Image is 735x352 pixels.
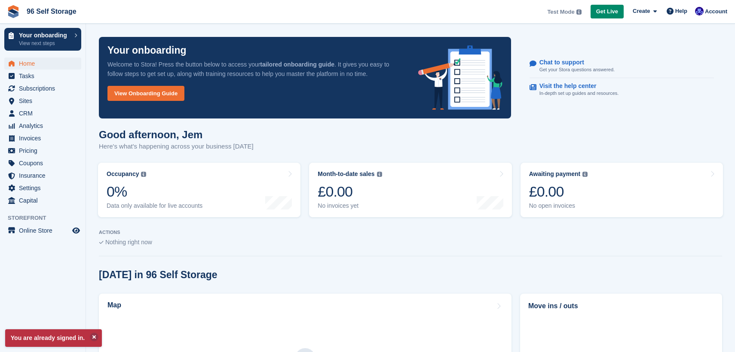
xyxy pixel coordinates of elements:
h2: [DATE] in 96 Self Storage [99,269,217,281]
span: Tasks [19,70,70,82]
span: Analytics [19,120,70,132]
div: Awaiting payment [529,170,581,178]
span: Online Store [19,225,70,237]
a: Your onboarding View next steps [4,28,81,51]
img: stora-icon-8386f47178a22dfd0bd8f6a31ec36ba5ce8667c1dd55bd0f319d3a0aa187defe.svg [7,5,20,18]
a: Get Live [591,5,624,19]
a: menu [4,157,81,169]
a: menu [4,225,81,237]
img: icon-info-grey-7440780725fd019a000dd9b08b2336e03edf1995a4989e88bcd33f0948082b44.svg [141,172,146,177]
span: Account [705,7,727,16]
img: Jem Plester [695,7,704,15]
span: Invoices [19,132,70,144]
a: menu [4,170,81,182]
p: In-depth set up guides and resources. [539,90,619,97]
span: Sites [19,95,70,107]
p: ACTIONS [99,230,722,235]
div: £0.00 [318,183,382,200]
a: menu [4,120,81,132]
span: Pricing [19,145,70,157]
a: menu [4,182,81,194]
a: menu [4,132,81,144]
p: Chat to support [539,59,608,66]
p: Visit the help center [539,82,612,90]
h2: Map [107,301,121,309]
h2: Move ins / outs [528,301,714,311]
img: icon-info-grey-7440780725fd019a000dd9b08b2336e03edf1995a4989e88bcd33f0948082b44.svg [377,172,382,177]
a: menu [4,107,81,119]
a: Visit the help center In-depth set up guides and resources. [530,78,714,101]
div: Month-to-date sales [318,170,374,178]
h1: Good afternoon, Jem [99,129,254,140]
a: menu [4,70,81,82]
div: No invoices yet [318,202,382,209]
span: CRM [19,107,70,119]
a: View Onboarding Guide [107,86,184,101]
a: menu [4,58,81,70]
div: 0% [107,183,202,200]
a: menu [4,145,81,157]
span: Create [633,7,650,15]
img: blank_slate_check_icon-ba018cac091ee9be17c0a81a6c232d5eb81de652e7a59be601be346b1b6ddf79.svg [99,241,104,244]
span: Subscriptions [19,82,70,94]
p: You are already signed in. [5,329,102,347]
a: Awaiting payment £0.00 No open invoices [521,163,723,217]
span: Insurance [19,170,70,182]
a: menu [4,95,81,107]
span: Capital [19,194,70,206]
div: Data only available for live accounts [107,202,202,209]
div: Occupancy [107,170,139,178]
a: 96 Self Storage [23,4,80,18]
span: Test Mode [547,8,574,16]
span: Coupons [19,157,70,169]
span: Help [675,7,687,15]
p: Get your Stora questions answered. [539,66,615,73]
div: No open invoices [529,202,588,209]
a: Occupancy 0% Data only available for live accounts [98,163,300,217]
p: Here's what's happening across your business [DATE] [99,142,254,152]
a: Month-to-date sales £0.00 No invoices yet [309,163,511,217]
span: Get Live [596,7,618,16]
p: View next steps [19,39,70,47]
a: Preview store [71,225,81,236]
img: icon-info-grey-7440780725fd019a000dd9b08b2336e03edf1995a4989e88bcd33f0948082b44.svg [582,172,588,177]
span: Settings [19,182,70,194]
img: icon-info-grey-7440780725fd019a000dd9b08b2336e03edf1995a4989e88bcd33f0948082b44.svg [576,9,582,15]
p: Your onboarding [19,32,70,38]
span: Home [19,58,70,70]
a: Chat to support Get your Stora questions answered. [530,55,714,78]
p: Your onboarding [107,46,187,55]
strong: tailored onboarding guide [260,61,334,68]
span: Storefront [8,214,86,222]
a: menu [4,194,81,206]
img: onboarding-info-6c161a55d2c0e0a8cae90662b2fe09162a5109e8cc188191df67fb4f79e88e88.svg [418,46,502,110]
p: Welcome to Stora! Press the button below to access your . It gives you easy to follow steps to ge... [107,60,404,79]
span: Nothing right now [105,239,152,246]
a: menu [4,82,81,94]
div: £0.00 [529,183,588,200]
